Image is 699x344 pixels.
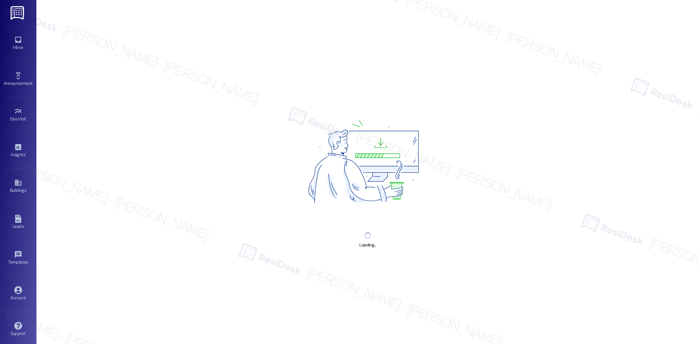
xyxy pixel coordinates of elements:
[4,248,33,268] a: Templates •
[32,80,33,85] span: •
[26,115,27,120] span: •
[28,258,29,264] span: •
[4,141,33,161] a: Insights •
[11,6,25,20] img: ResiDesk Logo
[4,213,33,232] a: Leads
[4,284,33,304] a: Account
[4,33,33,53] a: Inbox
[4,177,33,196] a: Buildings
[359,241,376,249] div: Loading...
[4,105,33,125] a: Site Visit •
[25,151,26,156] span: •
[4,320,33,339] a: Support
